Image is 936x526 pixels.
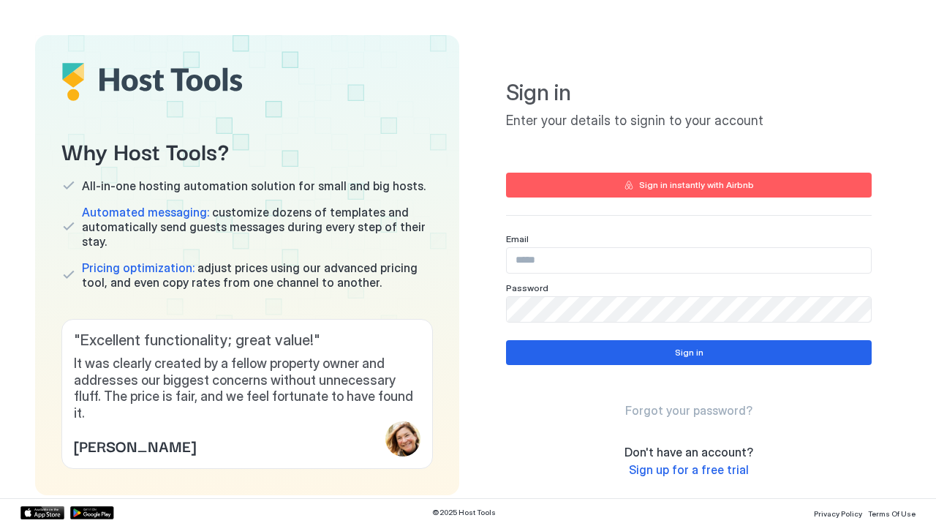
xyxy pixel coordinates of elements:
span: Password [506,282,548,293]
span: Privacy Policy [814,509,862,518]
span: Automated messaging: [82,205,209,219]
span: Sign up for a free trial [629,462,749,477]
a: Privacy Policy [814,505,862,520]
span: It was clearly created by a fellow property owner and addresses our biggest concerns without unne... [74,356,420,421]
span: Terms Of Use [868,509,916,518]
span: Email [506,233,529,244]
div: profile [385,421,420,457]
span: customize dozens of templates and automatically send guests messages during every step of their s... [82,205,433,249]
span: All-in-one hosting automation solution for small and big hosts. [82,179,426,193]
span: [PERSON_NAME] [74,435,196,457]
button: Sign in instantly with Airbnb [506,173,872,198]
a: Google Play Store [70,506,114,519]
button: Sign in [506,340,872,365]
span: © 2025 Host Tools [432,508,496,517]
a: App Store [20,506,64,519]
span: Why Host Tools? [61,134,433,167]
a: Terms Of Use [868,505,916,520]
span: Pricing optimization: [82,260,195,275]
span: Enter your details to signin to your account [506,113,872,129]
input: Input Field [507,248,871,273]
span: " Excellent functionality; great value! " [74,331,420,350]
span: adjust prices using our advanced pricing tool, and even copy rates from one channel to another. [82,260,433,290]
input: Input Field [507,297,871,322]
a: Forgot your password? [625,403,752,418]
a: Sign up for a free trial [629,462,749,478]
span: Don't have an account? [624,445,753,459]
div: Sign in [675,346,703,359]
span: Sign in [506,79,872,107]
div: Sign in instantly with Airbnb [639,179,754,192]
